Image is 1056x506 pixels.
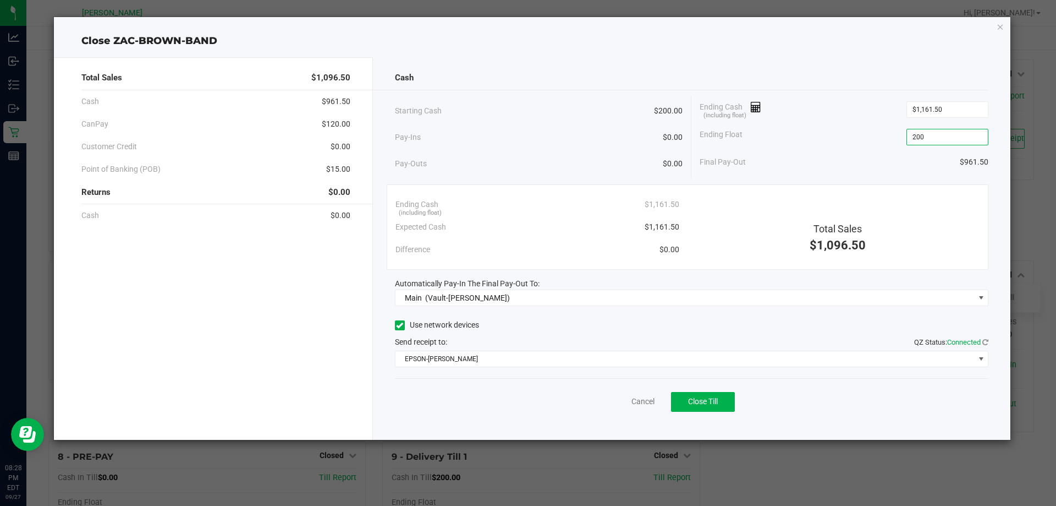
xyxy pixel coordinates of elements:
span: CanPay [81,118,108,130]
span: (including float) [703,111,746,121]
span: Difference [395,244,430,255]
span: Automatically Pay-In The Final Pay-Out To: [395,279,540,288]
a: Cancel [631,396,654,407]
span: $1,161.50 [645,221,679,233]
span: Ending Cash [700,101,761,118]
span: QZ Status: [914,338,988,346]
span: Connected [947,338,981,346]
span: (including float) [399,209,442,218]
span: $0.00 [663,132,683,143]
span: Expected Cash [395,221,446,233]
span: Ending Cash [395,199,438,210]
div: Close ZAC-BROWN-BAND [54,34,1011,48]
span: Point of Banking (POB) [81,164,161,175]
span: $120.00 [322,118,350,130]
span: Customer Credit [81,141,137,153]
span: Cash [81,210,99,221]
span: Pay-Outs [395,158,427,170]
span: $961.50 [322,96,350,107]
div: Returns [81,181,350,204]
span: $961.50 [960,156,988,168]
span: Send receipt to: [395,338,447,346]
span: $0.00 [328,186,350,199]
span: Cash [81,96,99,107]
span: $15.00 [326,164,350,175]
span: $1,096.50 [810,238,866,252]
button: Close Till [671,392,735,412]
span: Close Till [688,397,718,406]
span: Total Sales [813,223,862,235]
iframe: Resource center [11,418,44,451]
span: Main [405,293,422,302]
span: Pay-Ins [395,132,421,143]
span: $0.00 [331,210,350,221]
span: $1,161.50 [645,199,679,210]
span: $0.00 [659,244,679,255]
label: Use network devices [395,319,479,331]
span: $0.00 [331,141,350,153]
span: $1,096.50 [311,72,350,84]
span: Total Sales [81,72,122,84]
span: Ending Float [700,129,743,145]
span: Starting Cash [395,105,442,117]
span: $200.00 [654,105,683,117]
span: (Vault-[PERSON_NAME]) [425,293,510,302]
span: Final Pay-Out [700,156,746,168]
span: Cash [395,72,414,84]
span: EPSON-[PERSON_NAME] [395,351,975,367]
span: $0.00 [663,158,683,170]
